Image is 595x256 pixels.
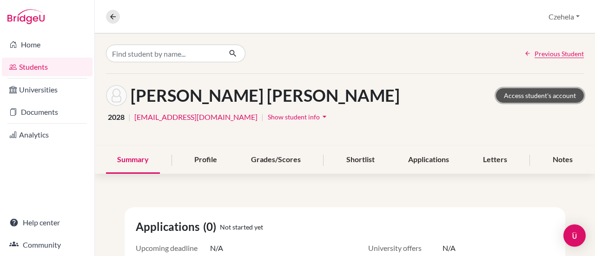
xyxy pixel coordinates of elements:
a: Community [2,236,93,254]
div: Grades/Scores [240,146,312,174]
i: arrow_drop_down [320,112,329,121]
span: Upcoming deadline [136,243,210,254]
span: Not started yet [220,222,263,232]
h1: [PERSON_NAME] [PERSON_NAME] [131,85,400,105]
div: Letters [472,146,518,174]
img: Juan Jose Teran Lopez's avatar [106,85,127,106]
a: Home [2,35,93,54]
a: Analytics [2,125,93,144]
a: Previous Student [524,49,584,59]
div: Open Intercom Messenger [563,224,586,247]
span: University offers [368,243,443,254]
div: Notes [542,146,584,174]
input: Find student by name... [106,45,221,62]
span: Show student info [268,113,320,121]
span: Previous Student [535,49,584,59]
span: N/A [443,243,456,254]
span: 2028 [108,112,125,123]
div: Shortlist [335,146,386,174]
span: (0) [203,218,220,235]
a: Access student's account [496,88,584,103]
div: Summary [106,146,160,174]
img: Bridge-U [7,9,45,24]
a: Universities [2,80,93,99]
span: Applications [136,218,203,235]
button: Show student infoarrow_drop_down [267,110,330,124]
button: Czehela [544,8,584,26]
a: Students [2,58,93,76]
span: | [128,112,131,123]
div: Applications [397,146,460,174]
span: N/A [210,243,223,254]
div: Profile [183,146,228,174]
a: Help center [2,213,93,232]
span: | [261,112,264,123]
a: [EMAIL_ADDRESS][DOMAIN_NAME] [134,112,258,123]
a: Documents [2,103,93,121]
